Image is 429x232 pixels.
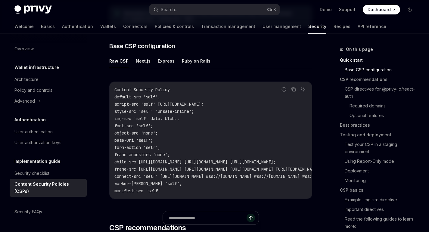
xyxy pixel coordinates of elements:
a: Authentication [62,19,93,34]
a: Important directives [340,205,419,214]
button: Raw CSP [109,54,129,68]
span: object-src 'none'; [114,130,158,136]
div: Security checklist [14,170,49,177]
a: Content Security Policies (CSPs) [10,179,87,197]
span: default-src 'self'; [114,94,160,100]
a: Basics [41,19,55,34]
span: child-src [URL][DOMAIN_NAME] [URL][DOMAIN_NAME] [URL][DOMAIN_NAME]; [114,159,276,165]
a: Testing and deployment [340,130,419,140]
div: Architecture [14,76,39,83]
button: Ruby on Rails [182,54,210,68]
span: Ctrl K [267,7,276,12]
span: Base CSP configuration [109,42,175,50]
button: Report incorrect code [280,85,288,93]
a: Security FAQs [10,206,87,217]
button: Send message [247,214,255,222]
span: Dashboard [368,7,391,13]
a: User authentication [10,126,87,137]
a: Policy and controls [10,85,87,96]
div: User authorization keys [14,139,61,146]
a: CSP basics [340,185,419,195]
span: worker-[PERSON_NAME] 'self'; [114,181,182,186]
a: Example: img-src directive [340,195,419,205]
button: Copy the contents from the code block [290,85,297,93]
div: Advanced [14,97,35,105]
a: Connectors [123,19,148,34]
div: Content Security Policies (CSPs) [14,181,83,195]
a: CSP recommendations [340,75,419,84]
span: On this page [346,46,373,53]
span: manifest-src 'self' [114,188,160,193]
a: Support [339,7,356,13]
span: Content-Security-Policy: [114,87,172,92]
a: Policies & controls [155,19,194,34]
a: Best practices [340,120,419,130]
span: img-src 'self' data: blob:; [114,116,179,121]
a: User authorization keys [10,137,87,148]
div: Security FAQs [14,208,42,215]
a: Architecture [10,74,87,85]
a: Read the following guides to learn more: [340,214,419,231]
a: Security [308,19,326,34]
div: Overview [14,45,34,52]
button: Next.js [136,54,151,68]
div: Policy and controls [14,87,52,94]
span: base-uri 'self'; [114,138,153,143]
span: style-src 'self' 'unsafe-inline'; [114,109,194,114]
button: Ask AI [299,85,307,93]
h5: Authentication [14,116,46,123]
a: Test your CSP in a staging environment [340,140,419,156]
span: frame-ancestors 'none'; [114,152,170,157]
span: font-src 'self'; [114,123,153,128]
a: Deployment [340,166,419,176]
a: CSP directives for @privy-io/react-auth [340,84,419,101]
span: form-action 'self'; [114,145,160,150]
img: dark logo [14,5,52,14]
a: Recipes [334,19,350,34]
a: User management [263,19,301,34]
button: Toggle dark mode [405,5,415,14]
a: Wallets [100,19,116,34]
a: Welcome [14,19,34,34]
div: User authentication [14,128,53,135]
a: Dashboard [363,5,400,14]
a: Transaction management [201,19,255,34]
a: Monitoring [340,176,419,185]
a: Base CSP configuration [340,65,419,75]
a: Demo [320,7,332,13]
button: Search...CtrlK [149,4,279,15]
a: Overview [10,43,87,54]
span: frame-src [URL][DOMAIN_NAME] [URL][DOMAIN_NAME] [URL][DOMAIN_NAME] [URL][DOMAIN_NAME]; [114,166,322,172]
div: Search... [161,6,178,13]
h5: Implementation guide [14,158,61,165]
button: Express [158,54,175,68]
button: Advanced [10,96,87,107]
a: Optional features [340,111,419,120]
h5: Wallet infrastructure [14,64,59,71]
a: Using Report-Only mode [340,156,419,166]
span: script-src 'self' [URL][DOMAIN_NAME]; [114,101,204,107]
a: Security checklist [10,168,87,179]
a: Required domains [340,101,419,111]
a: API reference [358,19,386,34]
input: Ask a question... [169,211,247,224]
a: Quick start [340,55,419,65]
